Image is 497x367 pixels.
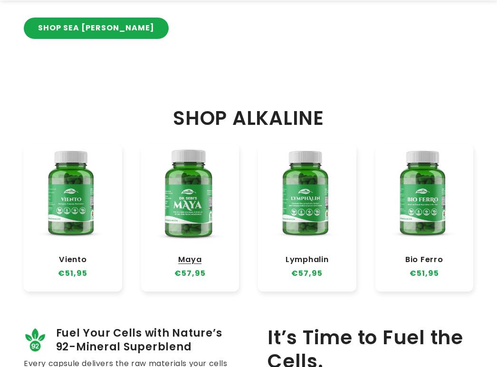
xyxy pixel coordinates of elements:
[151,255,230,264] a: Maya
[33,255,113,264] a: Viento
[24,18,169,39] a: SHOP SEA [PERSON_NAME]
[24,144,473,292] ul: Slider
[24,106,473,130] h2: SHOP ALKALINE
[24,328,48,352] img: 92_minerals_0af21d8c-fe1a-43ec-98b6-8e1103ae452c.png
[56,326,230,354] span: Fuel Your Cells with Nature’s 92-Mineral Superblend
[268,255,347,264] a: Lymphalin
[385,255,464,264] a: Bio Ferro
